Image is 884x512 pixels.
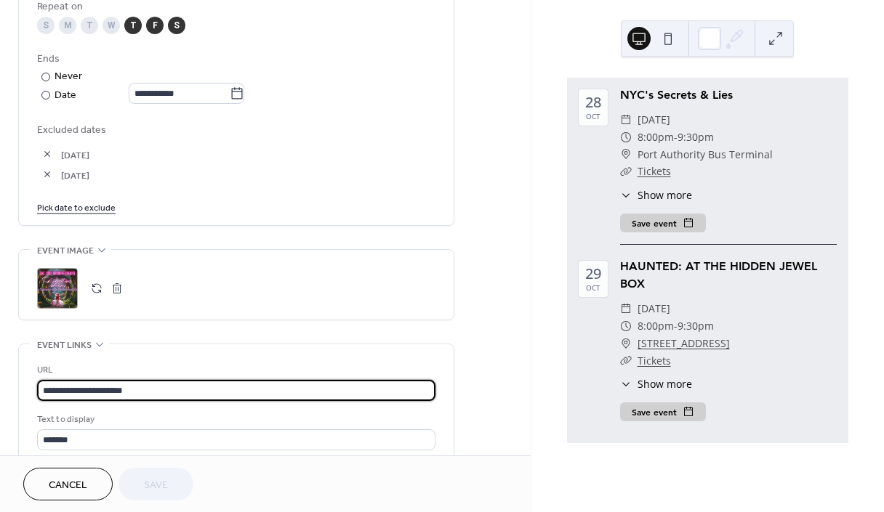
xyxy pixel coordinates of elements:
span: Excluded dates [37,123,435,138]
button: Save event [620,402,706,421]
div: ​ [620,187,632,203]
span: Show more [638,376,692,391]
div: 28 [585,95,601,110]
a: NYC's Secrets & Lies [620,88,733,102]
button: Save event [620,214,706,232]
span: [DATE] [61,147,435,163]
span: - [674,129,678,146]
div: ​ [620,163,632,180]
span: Show more [638,187,692,203]
div: ​ [620,146,632,163]
div: Oct [586,284,600,291]
span: Pick date to exclude [37,200,116,216]
div: ; [37,268,78,309]
div: ​ [620,376,632,391]
span: Event links [37,338,92,353]
span: - [674,317,678,335]
div: Ends [37,52,433,67]
div: ​ [620,317,632,335]
a: HAUNTED: AT THE HIDDEN JEWEL BOX [620,259,817,290]
span: 9:30pm [678,129,714,146]
a: [STREET_ADDRESS] [638,335,730,352]
span: 8:00pm [638,129,674,146]
div: ​ [620,300,632,317]
div: T [81,17,98,34]
div: Text to display [37,412,433,427]
span: Port Authority Bus Terminal [638,146,773,163]
div: ​ [620,335,632,352]
span: Event image [37,243,94,259]
span: 8:00pm [638,317,674,335]
div: Oct [586,113,600,120]
div: S [168,17,185,34]
div: M [59,17,76,34]
span: Cancel [49,478,87,493]
span: [DATE] [638,300,670,317]
a: Tickets [638,354,671,367]
div: ​ [620,129,632,146]
div: ​ [620,352,632,370]
button: ​Show more [620,376,692,391]
div: Never [55,69,83,84]
span: [DATE] [61,168,435,183]
div: S [37,17,55,34]
span: 9:30pm [678,317,714,335]
a: Tickets [638,164,671,178]
div: F [146,17,164,34]
div: 29 [585,267,601,281]
span: [DATE] [638,111,670,129]
div: Date [55,87,244,104]
div: W [103,17,120,34]
div: URL [37,362,433,378]
button: Cancel [23,468,113,500]
div: T [124,17,142,34]
button: ​Show more [620,187,692,203]
div: ​ [620,111,632,129]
